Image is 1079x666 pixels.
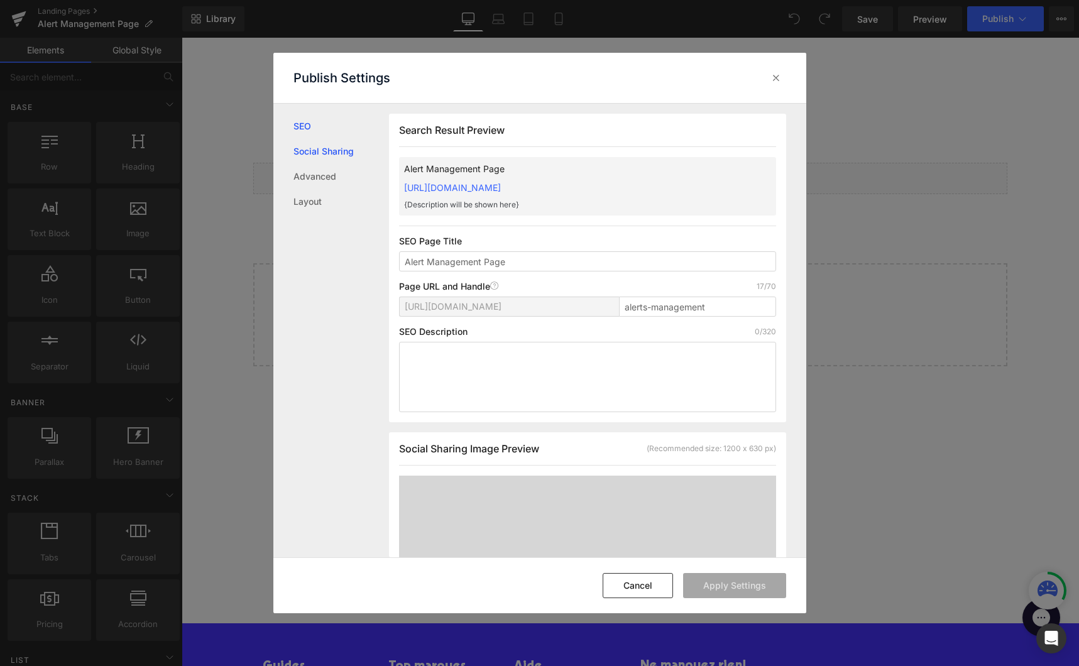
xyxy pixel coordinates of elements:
[405,302,501,312] span: [URL][DOMAIN_NAME]
[404,199,731,210] p: {Description will be shown here}
[399,251,776,271] input: Enter your page title...
[619,297,776,317] input: Enter page title...
[459,622,564,635] span: Ne manquez rien!
[399,281,499,292] p: Page URL and Handle
[603,573,673,598] button: Cancel
[332,620,439,638] h5: Aide
[293,164,389,189] a: Advanced
[293,70,390,85] p: Publish Settings
[757,281,776,292] p: 17/70
[92,290,806,299] p: or Drag & Drop elements from left sidebar
[331,255,444,280] a: Explore Blocks
[454,255,567,280] a: Add Single Section
[404,182,501,193] a: [URL][DOMAIN_NAME]
[399,124,505,136] span: Search Result Preview
[755,327,776,337] p: 0/320
[835,557,885,603] iframe: Gorgias live chat messenger
[81,620,188,638] h5: Guides
[293,114,389,139] a: SEO
[399,327,468,337] p: SEO Description
[399,442,539,455] span: Social Sharing Image Preview
[293,189,389,214] a: Layout
[399,236,776,246] p: SEO Page Title
[1036,623,1066,653] div: Open Intercom Messenger
[293,139,389,164] a: Social Sharing
[647,443,776,454] div: (Recommended size: 1200 x 630 px)
[207,620,314,638] h5: Top marques
[683,573,786,598] button: Apply Settings
[404,162,731,176] p: Alert Management Page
